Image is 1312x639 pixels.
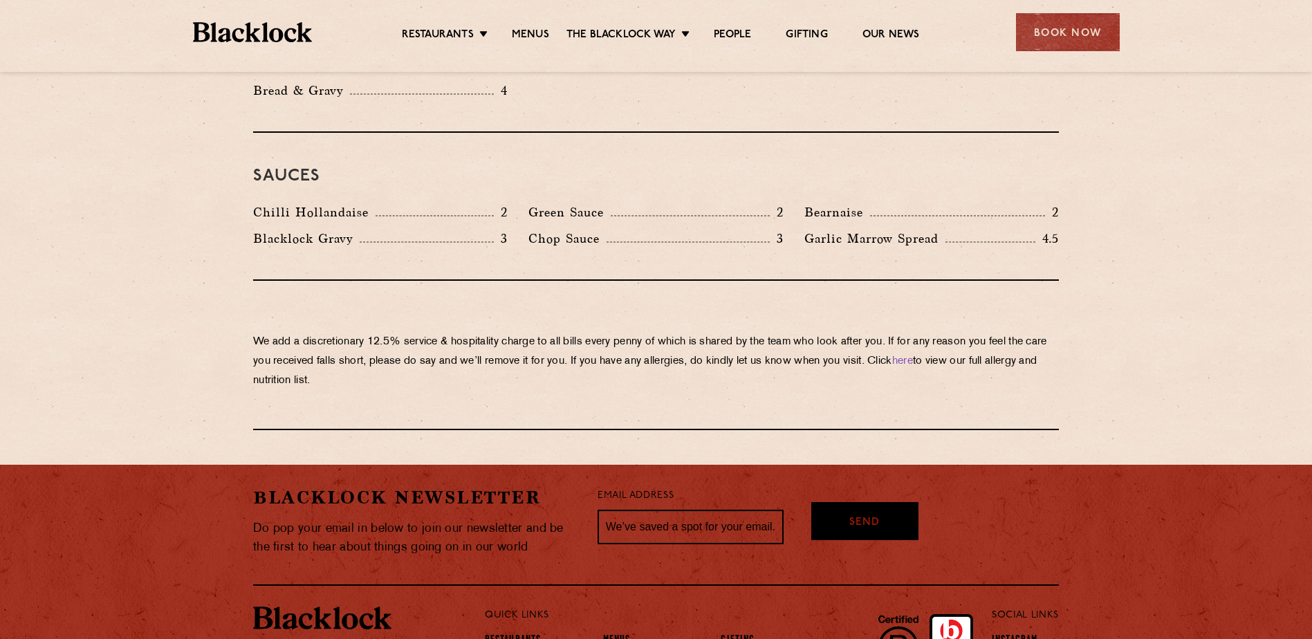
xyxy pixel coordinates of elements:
[598,510,784,544] input: We’ve saved a spot for your email...
[770,230,784,248] p: 3
[253,485,577,510] h2: Blacklock Newsletter
[804,229,945,248] p: Garlic Marrow Spread
[786,28,827,44] a: Gifting
[992,606,1059,624] p: Social Links
[512,28,549,44] a: Menus
[528,229,607,248] p: Chop Sauce
[714,28,751,44] a: People
[770,203,784,221] p: 2
[253,203,376,222] p: Chilli Hollandaise
[253,333,1059,391] p: We add a discretionary 12.5% service & hospitality charge to all bills every penny of which is sh...
[566,28,676,44] a: The Blacklock Way
[1035,230,1059,248] p: 4.5
[1045,203,1059,221] p: 2
[892,356,913,367] a: here
[849,515,880,531] span: Send
[804,203,870,222] p: Bearnaise
[485,606,946,624] p: Quick Links
[494,82,508,100] p: 4
[598,488,674,504] label: Email Address
[1016,13,1120,51] div: Book Now
[862,28,920,44] a: Our News
[528,203,611,222] p: Green Sauce
[402,28,474,44] a: Restaurants
[494,230,508,248] p: 3
[253,229,360,248] p: Blacklock Gravy
[253,167,1059,185] h3: Sauces
[253,519,577,557] p: Do pop your email in below to join our newsletter and be the first to hear about things going on ...
[253,81,350,100] p: Bread & Gravy
[253,606,391,630] img: BL_Textured_Logo-footer-cropped.svg
[494,203,508,221] p: 2
[193,22,313,42] img: BL_Textured_Logo-footer-cropped.svg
